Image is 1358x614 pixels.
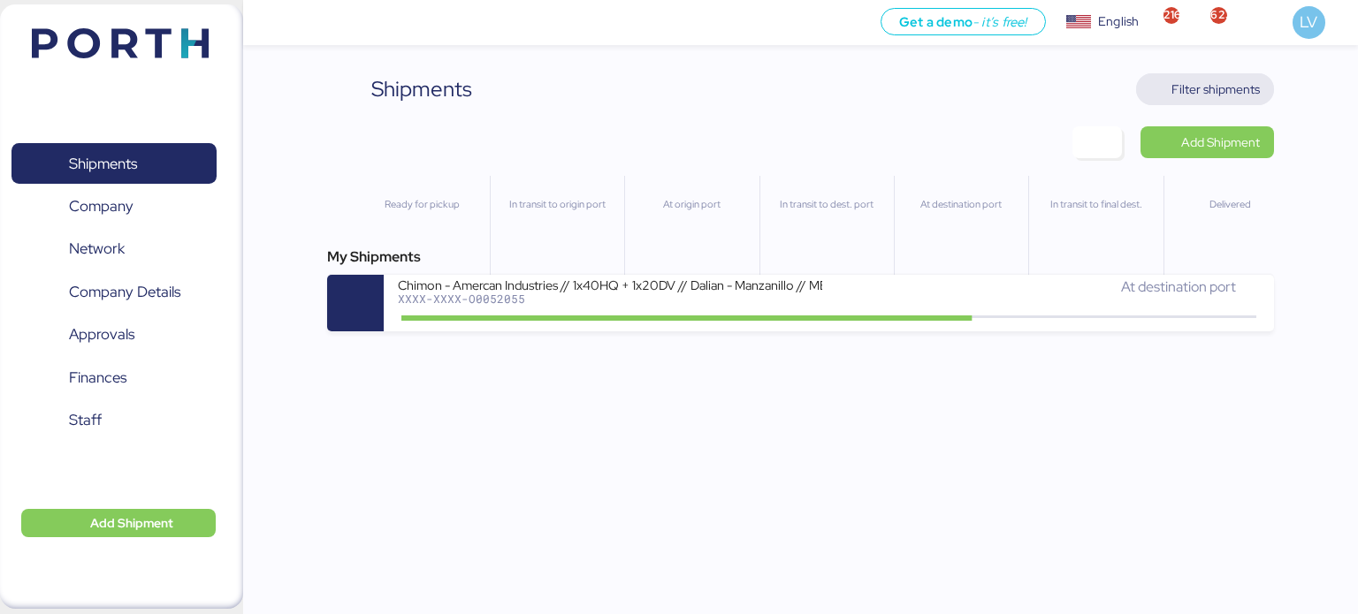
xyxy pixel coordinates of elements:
a: Shipments [11,143,217,184]
span: Add Shipment [90,512,173,534]
a: Finances [11,358,217,398]
span: Shipments [69,151,137,177]
div: Shipments [371,73,472,105]
a: Company [11,186,217,227]
div: Delivered [1171,197,1290,212]
div: At origin port [632,197,751,212]
div: My Shipments [327,246,1275,268]
div: English [1098,12,1139,31]
span: Filter shipments [1171,79,1260,100]
span: Add Shipment [1181,132,1260,153]
div: In transit to origin port [498,197,616,212]
span: Approvals [69,322,134,347]
span: At destination port [1121,277,1236,296]
a: Staff [11,400,217,441]
a: Approvals [11,315,217,355]
div: In transit to final dest. [1036,197,1155,212]
div: Ready for pickup [362,197,482,212]
span: Network [69,236,125,262]
span: Finances [69,365,126,390]
a: Company Details [11,272,217,313]
div: In transit to dest. port [767,197,886,212]
span: Company [69,193,134,219]
button: Menu [254,8,284,38]
span: LV [1300,11,1317,34]
button: Filter shipments [1136,73,1275,105]
span: Staff [69,407,102,433]
a: Network [11,229,217,269]
div: Chimon - Amercan Industries // 1x40HQ + 1x20DV // Dalian - Manzanillo // MBL: MEDUHW231458 - HBL:... [398,277,822,292]
span: Company Details [69,279,180,305]
a: Add Shipment [1141,126,1274,158]
button: Add Shipment [21,509,216,537]
div: XXXX-XXXX-O0052055 [398,292,822,305]
div: At destination port [902,197,1020,212]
